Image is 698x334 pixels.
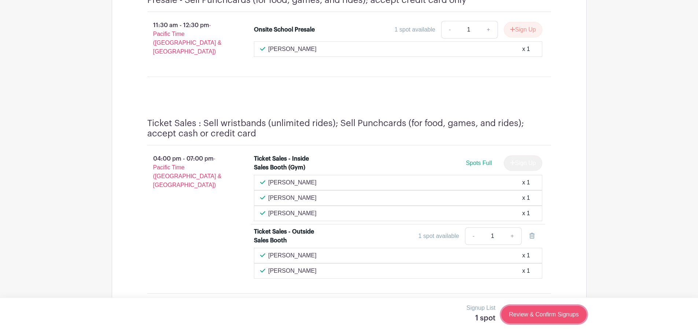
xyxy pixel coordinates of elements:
a: - [465,227,482,245]
span: - Pacific Time ([GEOGRAPHIC_DATA] & [GEOGRAPHIC_DATA]) [153,22,222,55]
p: [PERSON_NAME] [268,45,317,54]
h4: Ticket Sales : Sell wristbands (unlimited rides); Sell Punchcards (for food, games, and rides); a... [147,118,551,139]
div: x 1 [522,267,530,275]
p: [PERSON_NAME] [268,194,317,202]
a: - [441,21,458,38]
a: + [503,227,521,245]
button: Sign Up [504,22,542,37]
div: x 1 [522,45,530,54]
p: Signup List [466,304,495,312]
h5: 1 spot [466,314,495,323]
span: Spots Full [466,160,492,166]
div: Onsite School Presale [254,25,315,34]
p: 11:30 am - 12:30 pm [136,18,243,59]
div: x 1 [522,209,530,218]
div: Ticket Sales - Inside Sales Booth (Gym) [254,154,317,172]
p: [PERSON_NAME] [268,251,317,260]
div: 1 spot available [418,232,459,241]
div: x 1 [522,194,530,202]
p: [PERSON_NAME] [268,267,317,275]
p: [PERSON_NAME] [268,209,317,218]
p: 04:00 pm - 07:00 pm [136,151,243,192]
p: [PERSON_NAME] [268,178,317,187]
div: Ticket Sales - Outside Sales Booth [254,227,317,245]
div: 1 spot available [395,25,435,34]
div: x 1 [522,251,530,260]
a: Review & Confirm Signups [501,306,586,323]
a: + [479,21,498,38]
div: x 1 [522,178,530,187]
